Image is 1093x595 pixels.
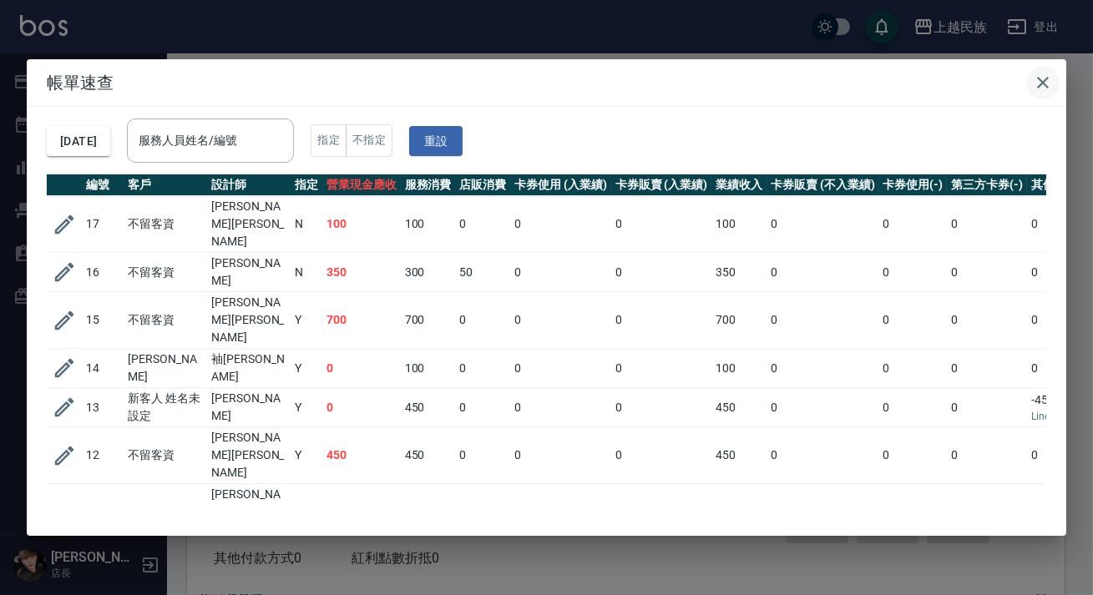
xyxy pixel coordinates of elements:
th: 客戶 [124,174,207,196]
td: 14 [82,349,124,388]
td: 0 [510,388,611,427]
th: 設計師 [207,174,291,196]
td: 0 [611,484,712,541]
td: 300 [401,484,456,541]
td: 0 [611,388,712,427]
td: [PERSON_NAME][PERSON_NAME] [207,292,291,349]
td: 100 [322,196,401,253]
td: 0 [767,484,878,541]
td: Y [291,349,322,388]
td: 0 [767,196,878,253]
td: 0 [879,196,948,253]
td: 17 [82,196,124,253]
td: 300 [711,484,767,541]
td: 0 [510,196,611,253]
td: 0 [947,196,1027,253]
td: 0 [879,427,948,484]
td: 不留客資 [124,253,207,292]
th: 服務消費 [401,174,456,196]
td: 0 [767,253,878,292]
td: 0 [455,484,510,541]
td: 350 [322,253,401,292]
td: 0 [611,253,712,292]
td: 700 [711,292,767,349]
td: 0 [947,427,1027,484]
th: 店販消費 [455,174,510,196]
button: 重設 [409,126,463,157]
td: 0 [611,427,712,484]
td: [PERSON_NAME][PERSON_NAME] [207,484,291,541]
td: 0 [510,253,611,292]
th: 第三方卡券(-) [947,174,1027,196]
td: N [291,484,322,541]
th: 卡券販賣 (不入業績) [767,174,878,196]
td: 450 [711,427,767,484]
td: 不留客資 [124,484,207,541]
td: 100 [401,349,456,388]
td: 新客人 姓名未設定 [124,388,207,427]
td: 0 [947,292,1027,349]
td: 100 [401,196,456,253]
td: 不留客資 [124,292,207,349]
th: 卡券使用 (入業績) [510,174,611,196]
td: 700 [322,292,401,349]
td: 0 [510,349,611,388]
th: 編號 [82,174,124,196]
td: 13 [82,388,124,427]
td: 100 [711,349,767,388]
td: 0 [767,427,878,484]
h2: 帳單速查 [27,59,1066,106]
td: Y [291,292,322,349]
td: 15 [82,292,124,349]
td: [PERSON_NAME][PERSON_NAME] [207,196,291,253]
td: 450 [711,388,767,427]
td: 0 [322,349,401,388]
th: 卡券使用(-) [879,174,948,196]
td: 0 [611,196,712,253]
td: [PERSON_NAME] [207,253,291,292]
td: 0 [879,253,948,292]
td: [PERSON_NAME] [207,388,291,427]
td: 不留客資 [124,427,207,484]
td: 0 [510,427,611,484]
td: 0 [947,484,1027,541]
button: [DATE] [47,126,110,157]
td: 0 [879,292,948,349]
td: N [291,196,322,253]
td: 100 [711,196,767,253]
td: 0 [879,388,948,427]
th: 營業現金應收 [322,174,401,196]
th: 指定 [291,174,322,196]
td: 0 [322,484,401,541]
td: 700 [401,292,456,349]
td: 12 [82,427,124,484]
td: [PERSON_NAME] [124,349,207,388]
td: 袖[PERSON_NAME] [207,349,291,388]
td: 0 [455,427,510,484]
td: 16 [82,253,124,292]
td: 0 [510,292,611,349]
td: [PERSON_NAME][PERSON_NAME] [207,427,291,484]
th: 卡券販賣 (入業績) [611,174,712,196]
td: 0 [322,388,401,427]
th: 業績收入 [711,174,767,196]
td: Y [291,427,322,484]
td: 300 [401,253,456,292]
td: 0 [879,349,948,388]
td: 0 [455,388,510,427]
td: 0 [879,484,948,541]
td: 11 [82,484,124,541]
td: 0 [947,253,1027,292]
td: 不留客資 [124,196,207,253]
td: 0 [611,349,712,388]
td: 50 [455,253,510,292]
td: 0 [455,196,510,253]
td: 450 [401,388,456,427]
td: 0 [611,292,712,349]
td: 0 [767,349,878,388]
td: Y [291,388,322,427]
td: 0 [455,292,510,349]
td: 0 [947,349,1027,388]
td: 0 [767,388,878,427]
td: N [291,253,322,292]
